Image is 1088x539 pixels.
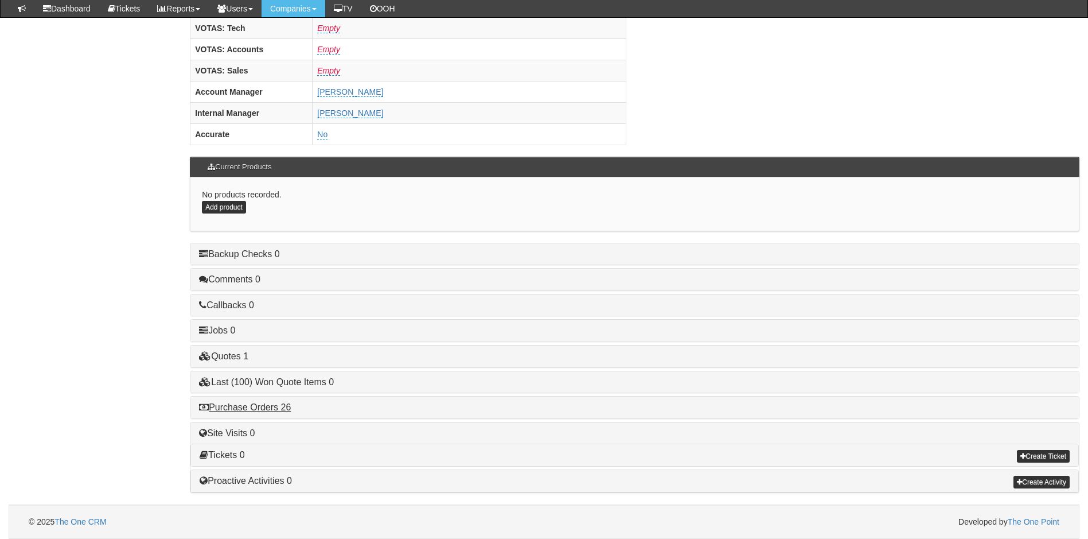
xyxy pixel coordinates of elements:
[199,249,280,259] a: Backup Checks 0
[190,17,313,38] th: VOTAS: Tech
[1017,450,1070,463] a: Create Ticket
[317,24,340,33] a: Empty
[190,123,313,145] th: Accurate
[190,81,313,102] th: Account Manager
[199,274,260,284] a: Comments 0
[54,517,106,526] a: The One CRM
[317,108,383,118] a: [PERSON_NAME]
[199,325,235,335] a: Jobs 0
[317,87,383,97] a: [PERSON_NAME]
[190,38,313,60] th: VOTAS: Accounts
[200,476,292,486] a: Proactive Activities 0
[202,201,246,214] a: Add product
[317,130,327,139] a: No
[199,351,248,361] a: Quotes 1
[958,516,1059,528] span: Developed by
[199,402,291,412] a: Purchase Orders 26
[1008,517,1059,526] a: The One Point
[200,450,244,460] a: Tickets 0
[1013,476,1070,488] a: Create Activity
[202,157,277,177] h3: Current Products
[190,177,1079,231] div: No products recorded.
[199,377,334,387] a: Last (100) Won Quote Items 0
[317,45,340,55] a: Empty
[190,60,313,81] th: VOTAS: Sales
[317,66,340,76] a: Empty
[199,300,254,310] a: Callbacks 0
[199,428,255,438] a: Site Visits 0
[190,102,313,123] th: Internal Manager
[29,517,107,526] span: © 2025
